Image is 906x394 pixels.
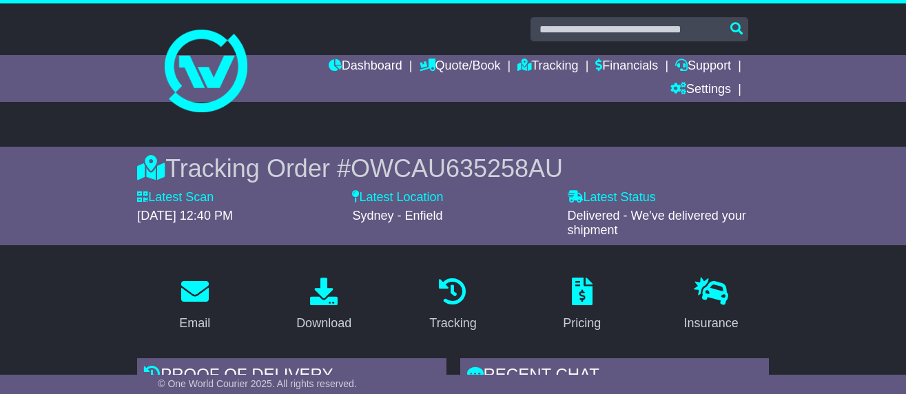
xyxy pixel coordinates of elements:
label: Latest Status [568,190,656,205]
span: © One World Courier 2025. All rights reserved. [158,378,357,389]
a: Insurance [675,273,748,338]
span: [DATE] 12:40 PM [137,209,233,222]
div: Email [179,314,210,333]
label: Latest Scan [137,190,214,205]
a: Support [675,55,731,79]
div: Insurance [684,314,739,333]
a: Tracking [517,55,578,79]
a: Email [170,273,219,338]
a: Download [287,273,360,338]
div: Download [296,314,351,333]
label: Latest Location [352,190,443,205]
a: Dashboard [329,55,402,79]
div: Tracking Order # [137,154,769,183]
a: Pricing [554,273,610,338]
span: Sydney - Enfield [352,209,442,222]
a: Settings [670,79,731,102]
span: OWCAU635258AU [351,154,563,183]
span: Delivered - We've delivered your shipment [568,209,746,238]
a: Financials [595,55,658,79]
div: Pricing [563,314,601,333]
a: Tracking [420,273,485,338]
div: Tracking [429,314,476,333]
a: Quote/Book [420,55,501,79]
